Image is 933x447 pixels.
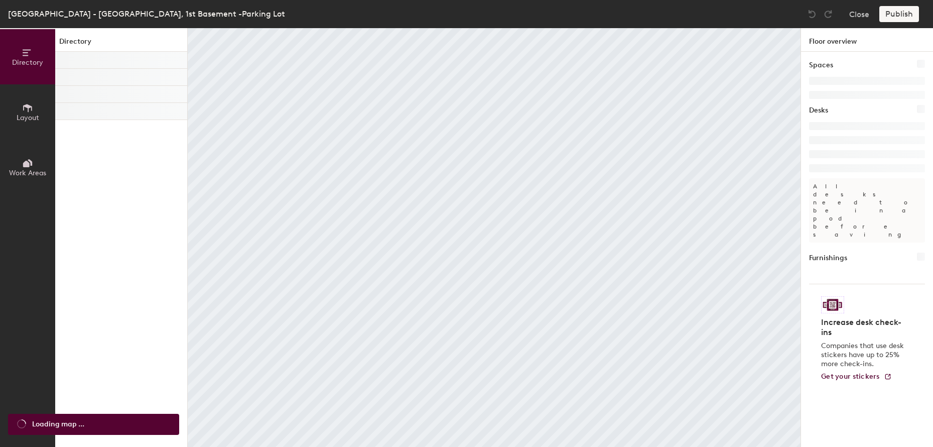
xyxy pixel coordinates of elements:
span: Loading map ... [32,419,84,430]
span: Layout [17,114,39,122]
img: Sticker logo [821,296,844,313]
canvas: Map [188,28,801,447]
span: Directory [12,58,43,67]
p: Companies that use desk stickers have up to 25% more check-ins. [821,342,907,369]
span: Get your stickers [821,372,880,381]
p: All desks need to be in a pod before saving [809,178,925,243]
h1: Floor overview [801,28,933,52]
h1: Desks [809,105,828,116]
h1: Spaces [809,60,833,71]
h4: Increase desk check-ins [821,317,907,338]
h1: Directory [55,36,187,52]
span: Work Areas [9,169,46,177]
div: [GEOGRAPHIC_DATA] - [GEOGRAPHIC_DATA], 1st Basement -Parking Lot [8,8,285,20]
img: Undo [807,9,817,19]
a: Get your stickers [821,373,892,381]
img: Redo [823,9,833,19]
button: Close [849,6,869,22]
h1: Furnishings [809,253,847,264]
